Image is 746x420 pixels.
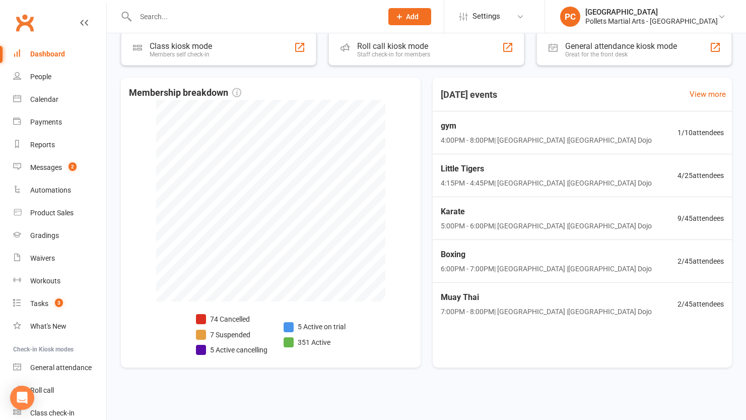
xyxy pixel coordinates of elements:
span: Muay Thai [441,291,652,304]
span: Little Tigers [441,162,652,175]
div: Class check-in [30,409,75,417]
span: 2 / 45 attendees [677,298,724,310]
div: Staff check-in for members [357,51,430,58]
span: 9 / 45 attendees [677,213,724,224]
a: Calendar [13,88,106,111]
span: 7:00PM - 8:00PM | [GEOGRAPHIC_DATA] | [GEOGRAPHIC_DATA] Dojo [441,306,652,317]
a: Automations [13,179,106,202]
div: People [30,73,51,81]
div: Open Intercom Messenger [10,386,34,410]
a: People [13,66,106,88]
li: 5 Active on trial [284,321,346,332]
span: Membership breakdown [129,86,241,100]
button: Add [388,8,431,25]
div: Product Sales [30,209,74,217]
li: 5 Active cancelling [196,344,267,355]
span: Boxing [441,248,652,261]
a: Tasks 3 [13,292,106,315]
h3: [DATE] events [433,86,505,104]
span: 3 [55,298,63,307]
div: Messages [30,163,62,171]
div: Workouts [30,277,60,285]
span: 2 / 45 attendees [677,256,724,267]
span: 4:00PM - 8:00PM | [GEOGRAPHIC_DATA] | [GEOGRAPHIC_DATA] Dojo [441,135,652,146]
a: Gradings [13,224,106,247]
div: Members self check-in [150,51,212,58]
span: Add [406,13,419,21]
a: View more [690,88,726,100]
div: Class kiosk mode [150,41,212,51]
div: General attendance [30,364,92,372]
div: Waivers [30,254,55,262]
li: 74 Cancelled [196,314,267,325]
div: Roll call kiosk mode [357,41,430,51]
a: Dashboard [13,43,106,66]
div: What's New [30,322,66,330]
a: Messages 2 [13,156,106,179]
div: Reports [30,141,55,149]
a: Workouts [13,270,106,292]
div: Great for the front desk [565,51,677,58]
li: 351 Active [284,337,346,348]
span: Settings [472,5,500,28]
a: What's New [13,315,106,338]
span: 4:15PM - 4:45PM | [GEOGRAPHIC_DATA] | [GEOGRAPHIC_DATA] Dojo [441,177,652,189]
span: gym [441,119,652,133]
a: Payments [13,111,106,134]
span: Karate [441,205,652,218]
a: Waivers [13,247,106,270]
span: 4 / 25 attendees [677,170,724,181]
a: General attendance kiosk mode [13,356,106,379]
span: 5:00PM - 6:00PM | [GEOGRAPHIC_DATA] | [GEOGRAPHIC_DATA] Dojo [441,220,652,231]
div: Pollets Martial Arts - [GEOGRAPHIC_DATA] [585,17,718,26]
div: Automations [30,186,71,194]
div: Payments [30,118,62,126]
input: Search... [132,10,375,24]
li: 7 Suspended [196,329,267,340]
div: PC [560,7,580,27]
div: Calendar [30,95,58,103]
div: [GEOGRAPHIC_DATA] [585,8,718,17]
span: 6:00PM - 7:00PM | [GEOGRAPHIC_DATA] | [GEOGRAPHIC_DATA] Dojo [441,263,652,274]
a: Clubworx [12,10,37,35]
span: 2 [69,162,77,171]
span: 1 / 10 attendees [677,127,724,138]
div: Dashboard [30,50,65,58]
div: Tasks [30,299,48,308]
a: Reports [13,134,106,156]
div: General attendance kiosk mode [565,41,677,51]
a: Product Sales [13,202,106,224]
a: Roll call [13,379,106,402]
div: Gradings [30,231,59,239]
div: Roll call [30,386,54,394]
